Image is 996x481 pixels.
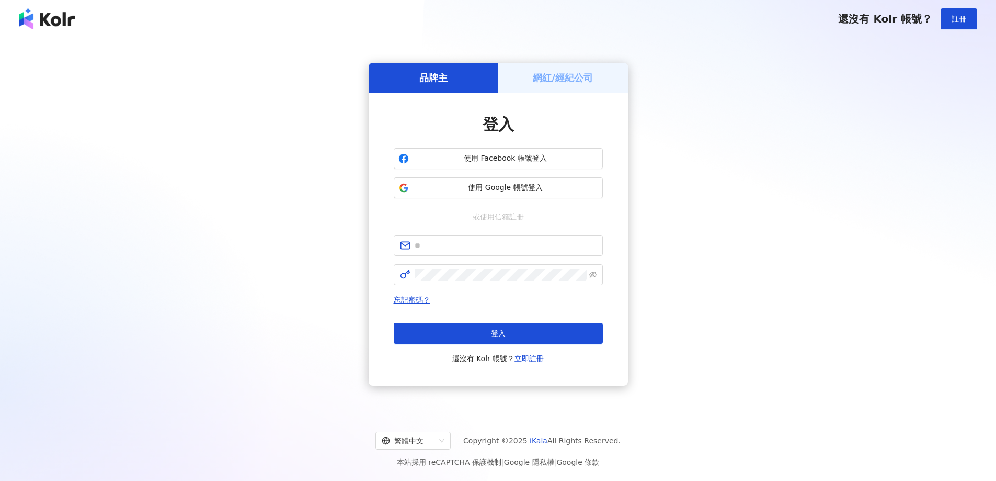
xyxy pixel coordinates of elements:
[556,458,599,466] a: Google 條款
[394,177,603,198] button: 使用 Google 帳號登入
[483,115,514,133] span: 登入
[419,71,448,84] h5: 品牌主
[382,432,435,449] div: 繁體中文
[452,352,544,365] span: 還沒有 Kolr 帳號？
[941,8,977,29] button: 註冊
[397,456,599,468] span: 本站採用 reCAPTCHA 保護機制
[413,183,598,193] span: 使用 Google 帳號登入
[394,323,603,344] button: 登入
[530,437,547,445] a: iKala
[465,211,531,222] span: 或使用信箱註冊
[394,148,603,169] button: 使用 Facebook 帳號登入
[504,458,554,466] a: Google 隱私權
[19,8,75,29] img: logo
[491,329,506,338] span: 登入
[952,15,966,23] span: 註冊
[413,153,598,164] span: 使用 Facebook 帳號登入
[501,458,504,466] span: |
[554,458,557,466] span: |
[463,434,621,447] span: Copyright © 2025 All Rights Reserved.
[589,271,597,278] span: eye-invisible
[533,71,593,84] h5: 網紅/經紀公司
[838,13,932,25] span: 還沒有 Kolr 帳號？
[394,296,430,304] a: 忘記密碼？
[514,354,544,363] a: 立即註冊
